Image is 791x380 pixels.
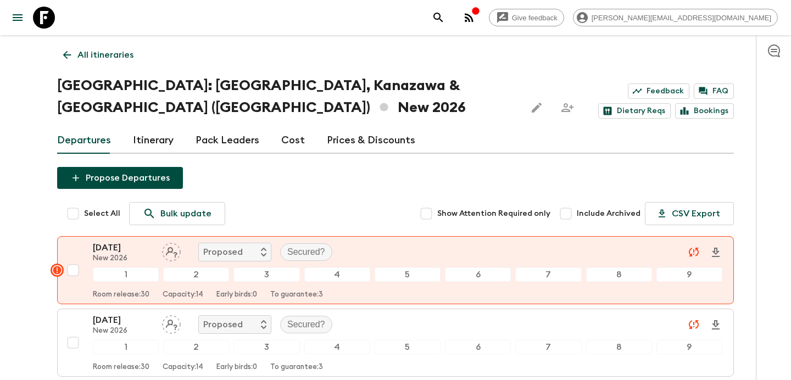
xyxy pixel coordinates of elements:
[577,208,640,219] span: Include Archived
[287,318,325,331] p: Secured?
[163,267,229,282] div: 2
[280,243,332,261] div: Secured?
[270,363,323,372] p: To guarantee: 3
[163,363,203,372] p: Capacity: 14
[93,254,153,263] p: New 2026
[216,363,257,372] p: Early birds: 0
[526,97,548,119] button: Edit this itinerary
[93,241,153,254] p: [DATE]
[327,127,415,154] a: Prices & Discounts
[93,314,153,327] p: [DATE]
[287,245,325,259] p: Secured?
[656,340,722,354] div: 9
[93,267,159,282] div: 1
[675,103,734,119] a: Bookings
[489,9,564,26] a: Give feedback
[162,318,181,327] span: Assign pack leader
[57,236,734,304] button: [DATE]New 2026Assign pack leaderProposedSecured?123456789Room release:30Capacity:14Early birds:0T...
[437,208,550,219] span: Show Attention Required only
[687,318,700,331] svg: Unable to sync - Check prices and secured
[304,340,370,354] div: 4
[656,267,722,282] div: 9
[515,340,581,354] div: 7
[628,83,689,99] a: Feedback
[233,267,299,282] div: 3
[281,127,305,154] a: Cost
[586,14,777,22] span: [PERSON_NAME][EMAIL_ADDRESS][DOMAIN_NAME]
[57,75,517,119] h1: [GEOGRAPHIC_DATA]: [GEOGRAPHIC_DATA], Kanazawa & [GEOGRAPHIC_DATA] ([GEOGRAPHIC_DATA]) New 2026
[445,340,511,354] div: 6
[163,290,203,299] p: Capacity: 14
[233,340,299,354] div: 3
[129,202,225,225] a: Bulk update
[573,9,778,26] div: [PERSON_NAME][EMAIL_ADDRESS][DOMAIN_NAME]
[203,245,243,259] p: Proposed
[216,290,257,299] p: Early birds: 0
[93,327,153,336] p: New 2026
[57,44,140,66] a: All itineraries
[598,103,671,119] a: Dietary Reqs
[506,14,564,22] span: Give feedback
[709,246,722,259] svg: Download Onboarding
[93,290,149,299] p: Room release: 30
[304,267,370,282] div: 4
[375,267,441,282] div: 5
[57,127,111,154] a: Departures
[694,83,734,99] a: FAQ
[645,202,734,225] button: CSV Export
[57,167,183,189] button: Propose Departures
[445,267,511,282] div: 6
[160,207,211,220] p: Bulk update
[280,316,332,333] div: Secured?
[93,340,159,354] div: 1
[375,340,441,354] div: 5
[93,363,149,372] p: Room release: 30
[203,318,243,331] p: Proposed
[163,340,229,354] div: 2
[515,267,581,282] div: 7
[7,7,29,29] button: menu
[270,290,323,299] p: To guarantee: 3
[687,245,700,259] svg: Unable to sync - Check prices and secured
[57,309,734,377] button: [DATE]New 2026Assign pack leaderProposedSecured?123456789Room release:30Capacity:14Early birds:0T...
[427,7,449,29] button: search adventures
[586,340,652,354] div: 8
[196,127,259,154] a: Pack Leaders
[556,97,578,119] span: Share this itinerary
[162,246,181,255] span: Assign pack leader
[133,127,174,154] a: Itinerary
[586,267,652,282] div: 8
[84,208,120,219] span: Select All
[77,48,133,62] p: All itineraries
[709,318,722,332] svg: Download Onboarding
